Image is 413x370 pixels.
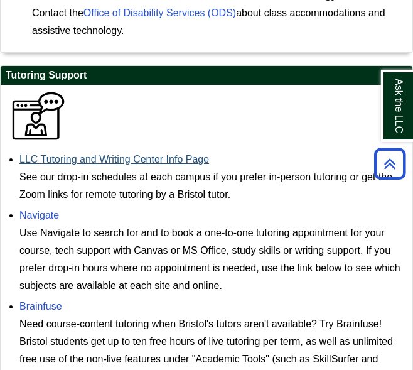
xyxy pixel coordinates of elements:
a: Brainfuse [19,301,62,312]
a: Navigate [19,210,59,220]
a: Back to Top [370,155,410,172]
div: See our drop-in schedules at each campus if you prefer in-person tutoring or get the Zoom links f... [19,168,406,204]
a: LLC Tutoring and Writing Center Info Page [19,154,209,165]
a: Office of Disability Services (ODS) [83,8,236,18]
div: Use Navigate to search for and to book a one-to-one tutoring appointment for your course, tech su... [19,224,406,295]
h2: Tutoring Support [1,66,412,85]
